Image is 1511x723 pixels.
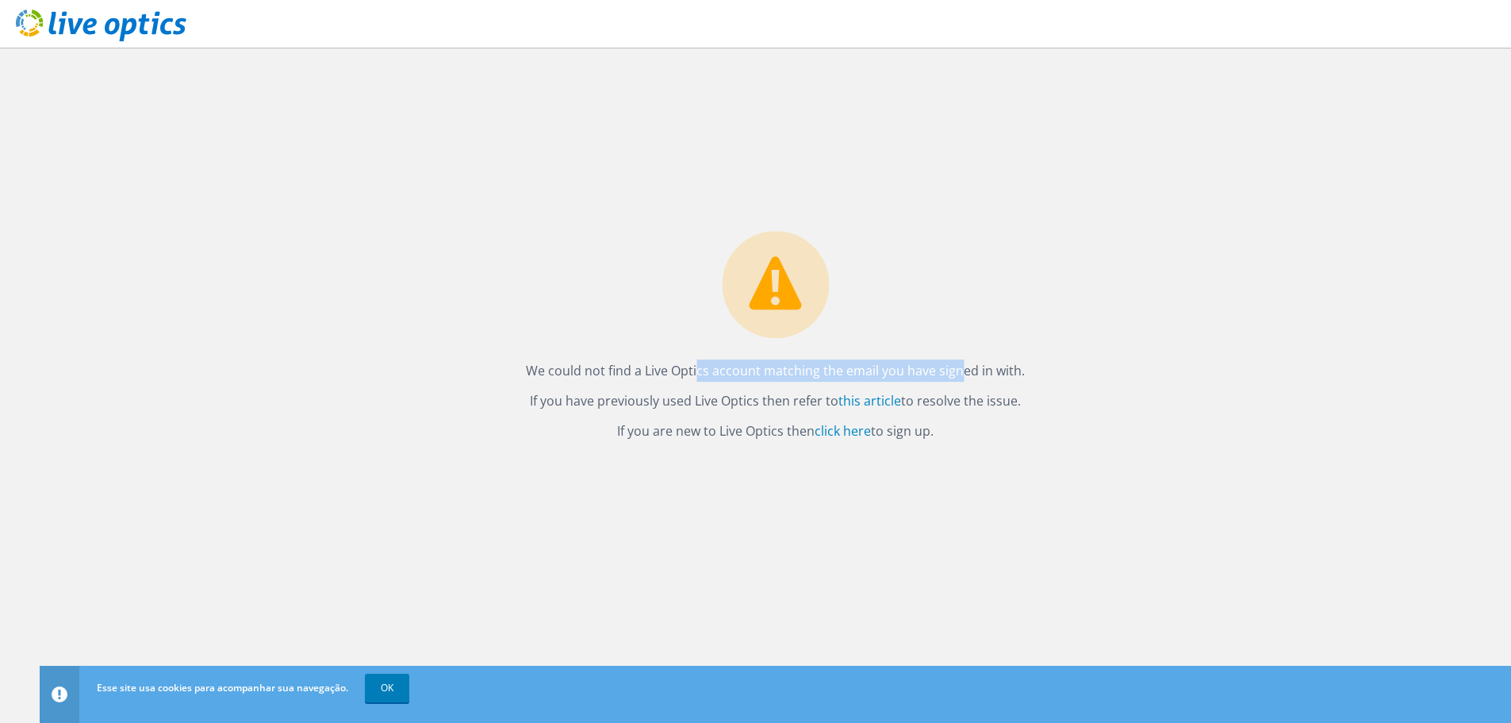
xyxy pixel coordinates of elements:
[365,674,409,702] a: OK
[97,681,348,694] span: Esse site usa cookies para acompanhar sua navegação.
[526,360,1025,382] p: We could not find a Live Optics account matching the email you have signed in with.
[526,420,1025,442] p: If you are new to Live Optics then to sign up.
[815,422,871,440] a: click here
[838,392,901,410] a: this article
[526,390,1025,412] p: If you have previously used Live Optics then refer to to resolve the issue.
